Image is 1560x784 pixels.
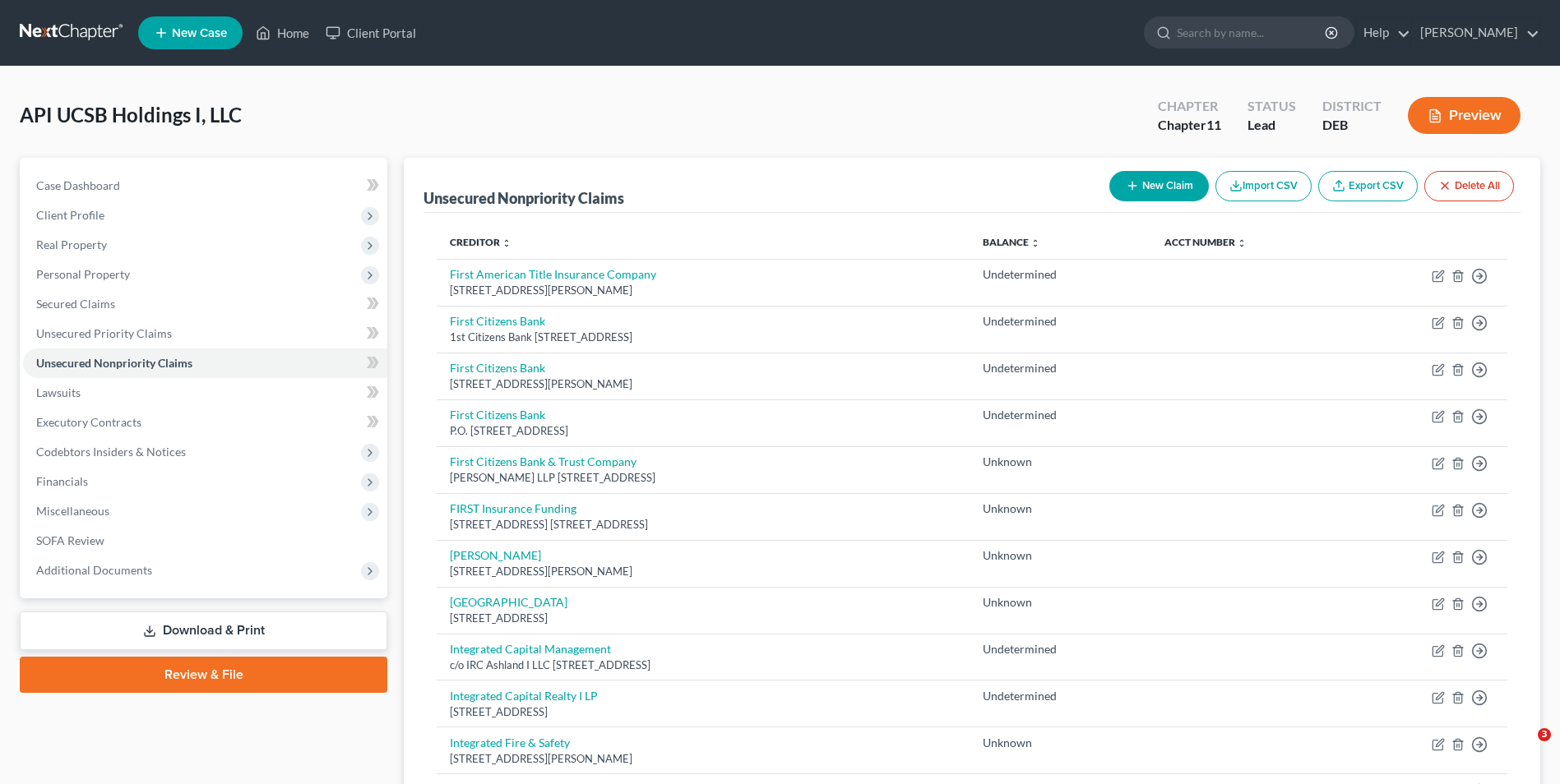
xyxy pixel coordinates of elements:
[450,501,576,515] a: FIRST Insurance Funding
[450,751,956,767] div: [STREET_ADDRESS][PERSON_NAME]
[20,611,387,650] a: Download & Print
[36,563,152,577] span: Additional Documents
[1237,238,1247,248] i: unfold_more
[36,356,192,370] span: Unsecured Nonpriority Claims
[1164,236,1247,248] a: Acct Number unfold_more
[983,735,1137,751] div: Unknown
[36,445,186,459] span: Codebtors Insiders & Notices
[1158,97,1221,116] div: Chapter
[248,18,317,48] a: Home
[36,504,109,518] span: Miscellaneous
[450,330,956,345] div: 1st Citizens Bank [STREET_ADDRESS]
[424,188,624,208] div: Unsecured Nonpriority Claims
[450,236,512,248] a: Creditor unfold_more
[450,423,956,439] div: P.O. [STREET_ADDRESS]
[1215,171,1312,201] button: Import CSV
[1158,116,1221,135] div: Chapter
[1177,17,1327,48] input: Search by name...
[1206,117,1221,132] span: 11
[1248,97,1296,116] div: Status
[450,454,636,468] a: First Citizens Bank & Trust Company
[1322,97,1382,116] div: District
[450,548,541,562] a: [PERSON_NAME]
[983,236,1040,248] a: Balance unfold_more
[36,267,130,281] span: Personal Property
[23,348,387,378] a: Unsecured Nonpriority Claims
[450,283,956,298] div: [STREET_ADDRESS][PERSON_NAME]
[36,533,104,547] span: SOFA Review
[450,704,956,720] div: [STREET_ADDRESS]
[1248,116,1296,135] div: Lead
[983,594,1137,611] div: Unknown
[450,376,956,392] div: [STREET_ADDRESS][PERSON_NAME]
[450,564,956,579] div: [STREET_ADDRESS][PERSON_NAME]
[450,361,545,375] a: First Citizens Bank
[983,547,1137,564] div: Unknown
[450,517,956,533] div: [STREET_ADDRESS] [STREET_ADDRESS]
[450,642,611,656] a: Integrated Capital Management
[20,657,387,693] a: Review & File
[983,407,1137,423] div: Undetermined
[450,611,956,626] div: [STREET_ADDRESS]
[983,313,1137,330] div: Undetermined
[36,178,120,192] span: Case Dashboard
[1355,18,1410,48] a: Help
[983,641,1137,657] div: Undetermined
[450,470,956,486] div: [PERSON_NAME] LLP [STREET_ADDRESS]
[983,500,1137,517] div: Unknown
[1412,18,1539,48] a: [PERSON_NAME]
[502,238,512,248] i: unfold_more
[36,326,172,340] span: Unsecured Priority Claims
[23,378,387,408] a: Lawsuits
[983,266,1137,283] div: Undetermined
[450,267,656,281] a: First American Title Insurance Company
[317,18,424,48] a: Client Portal
[23,526,387,556] a: SOFA Review
[36,297,115,311] span: Secured Claims
[450,314,545,328] a: First Citizens Bank
[450,736,570,749] a: Integrated Fire & Safety
[36,385,81,399] span: Lawsuits
[1408,97,1521,134] button: Preview
[23,289,387,319] a: Secured Claims
[23,171,387,201] a: Case Dashboard
[1538,728,1551,741] span: 3
[1322,116,1382,135] div: DEB
[450,689,598,703] a: Integrated Capital Realty I LP
[36,474,88,488] span: Financials
[450,657,956,673] div: c/o IRC Ashland I LLC [STREET_ADDRESS]
[983,454,1137,470] div: Unknown
[1424,171,1514,201] button: Delete All
[36,208,104,222] span: Client Profile
[20,103,242,127] span: API UCSB Holdings I, LLC
[450,408,545,422] a: First Citizens Bank
[172,27,227,39] span: New Case
[36,238,107,251] span: Real Property
[450,595,567,609] a: [GEOGRAPHIC_DATA]
[36,415,141,429] span: Executory Contracts
[983,360,1137,376] div: Undetermined
[1504,728,1544,768] iframe: Intercom live chat
[1030,238,1040,248] i: unfold_more
[1109,171,1209,201] button: New Claim
[1318,171,1418,201] a: Export CSV
[23,408,387,437] a: Executory Contracts
[983,688,1137,704] div: Undetermined
[23,319,387,348] a: Unsecured Priority Claims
